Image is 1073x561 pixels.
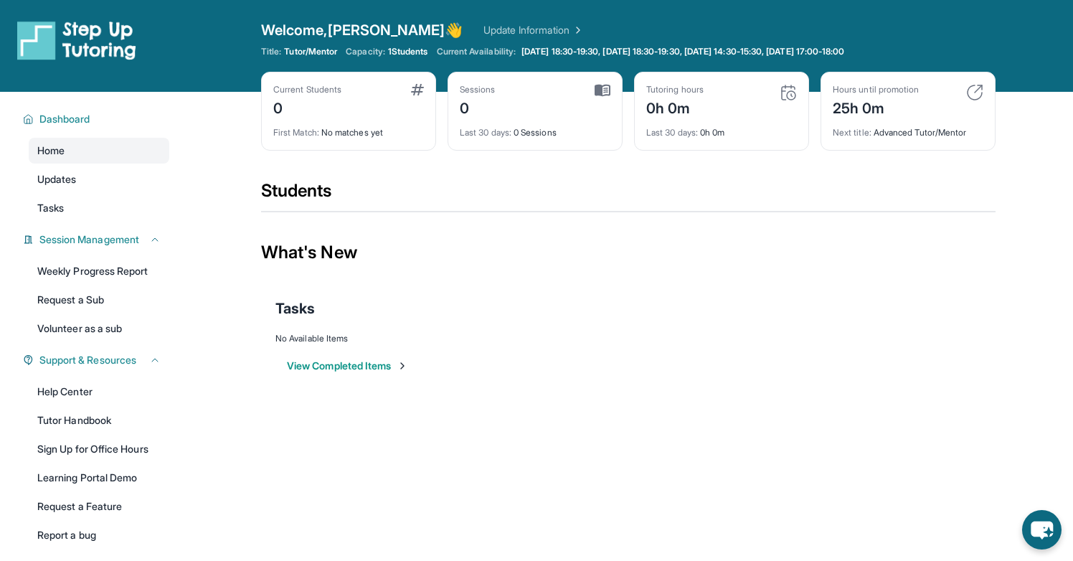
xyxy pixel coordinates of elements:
span: Capacity: [346,46,385,57]
img: card [780,84,797,101]
a: Weekly Progress Report [29,258,169,284]
div: 25h 0m [833,95,919,118]
a: Learning Portal Demo [29,465,169,491]
div: Tutoring hours [646,84,704,95]
span: Last 30 days : [646,127,698,138]
a: Volunteer as a sub [29,316,169,341]
a: Update Information [483,23,584,37]
span: Tasks [37,201,64,215]
span: Tutor/Mentor [284,46,337,57]
a: Tasks [29,195,169,221]
span: Title: [261,46,281,57]
button: View Completed Items [287,359,408,373]
a: Report a bug [29,522,169,548]
div: 0h 0m [646,95,704,118]
span: First Match : [273,127,319,138]
button: Session Management [34,232,161,247]
img: Chevron Right [569,23,584,37]
span: Support & Resources [39,353,136,367]
span: Last 30 days : [460,127,511,138]
span: Session Management [39,232,139,247]
a: Help Center [29,379,169,405]
a: Sign Up for Office Hours [29,436,169,462]
a: [DATE] 18:30-19:30, [DATE] 18:30-19:30, [DATE] 14:30-15:30, [DATE] 17:00-18:00 [519,46,847,57]
button: Support & Resources [34,353,161,367]
span: Home [37,143,65,158]
div: 0h 0m [646,118,797,138]
a: Updates [29,166,169,192]
span: Current Availability: [437,46,516,57]
img: logo [17,20,136,60]
button: chat-button [1022,510,1062,550]
button: Dashboard [34,112,161,126]
img: card [966,84,983,101]
div: 0 Sessions [460,118,610,138]
span: Updates [37,172,77,187]
div: No matches yet [273,118,424,138]
div: Current Students [273,84,341,95]
a: Request a Sub [29,287,169,313]
span: 1 Students [388,46,428,57]
div: Hours until promotion [833,84,919,95]
div: 0 [460,95,496,118]
span: Tasks [275,298,315,319]
div: 0 [273,95,341,118]
div: Advanced Tutor/Mentor [833,118,983,138]
img: card [595,84,610,97]
span: Next title : [833,127,871,138]
a: Request a Feature [29,494,169,519]
div: What's New [261,221,996,284]
div: No Available Items [275,333,981,344]
div: Students [261,179,996,211]
a: Home [29,138,169,164]
a: Tutor Handbook [29,407,169,433]
span: [DATE] 18:30-19:30, [DATE] 18:30-19:30, [DATE] 14:30-15:30, [DATE] 17:00-18:00 [521,46,844,57]
div: Sessions [460,84,496,95]
span: Welcome, [PERSON_NAME] 👋 [261,20,463,40]
img: card [411,84,424,95]
span: Dashboard [39,112,90,126]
